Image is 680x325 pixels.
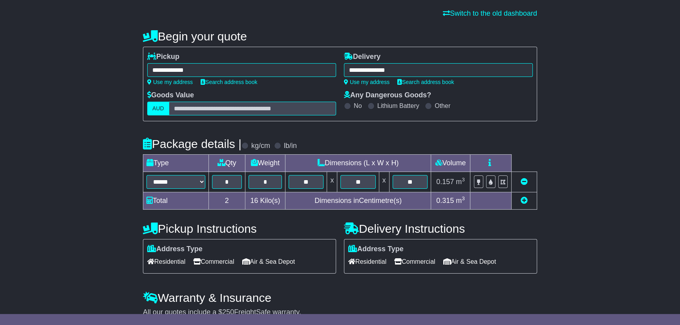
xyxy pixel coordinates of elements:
label: Address Type [348,245,404,254]
td: Total [143,192,209,210]
td: Qty [209,155,245,172]
span: Air & Sea Depot [242,256,295,268]
td: Type [143,155,209,172]
td: x [327,172,337,192]
td: Kilo(s) [245,192,285,210]
h4: Delivery Instructions [344,222,537,235]
td: Volume [431,155,470,172]
a: Switch to the old dashboard [443,9,537,17]
a: Search address book [201,79,257,85]
h4: Package details | [143,137,241,150]
td: Dimensions in Centimetre(s) [285,192,431,210]
label: Pickup [147,53,179,61]
a: Search address book [397,79,454,85]
span: Commercial [394,256,435,268]
sup: 3 [462,177,465,183]
label: Other [435,102,450,110]
a: Use my address [147,79,193,85]
a: Add new item [521,197,528,204]
span: 0.315 [436,197,454,204]
label: Goods Value [147,91,194,100]
label: No [354,102,362,110]
span: Residential [147,256,185,268]
h4: Pickup Instructions [143,222,336,235]
a: Remove this item [521,178,528,186]
span: m [456,197,465,204]
label: lb/in [284,142,297,150]
span: 250 [222,308,234,316]
span: m [456,178,465,186]
span: 16 [250,197,258,204]
a: Use my address [344,79,389,85]
label: Any Dangerous Goods? [344,91,431,100]
label: Address Type [147,245,203,254]
td: 2 [209,192,245,210]
label: kg/cm [251,142,270,150]
h4: Begin your quote [143,30,537,43]
label: Delivery [344,53,380,61]
label: AUD [147,102,169,115]
div: All our quotes include a $ FreightSafe warranty. [143,308,537,317]
td: Weight [245,155,285,172]
sup: 3 [462,195,465,201]
span: Residential [348,256,386,268]
span: 0.157 [436,178,454,186]
span: Air & Sea Depot [443,256,496,268]
label: Lithium Battery [377,102,419,110]
td: x [379,172,389,192]
span: Commercial [193,256,234,268]
td: Dimensions (L x W x H) [285,155,431,172]
h4: Warranty & Insurance [143,291,537,304]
